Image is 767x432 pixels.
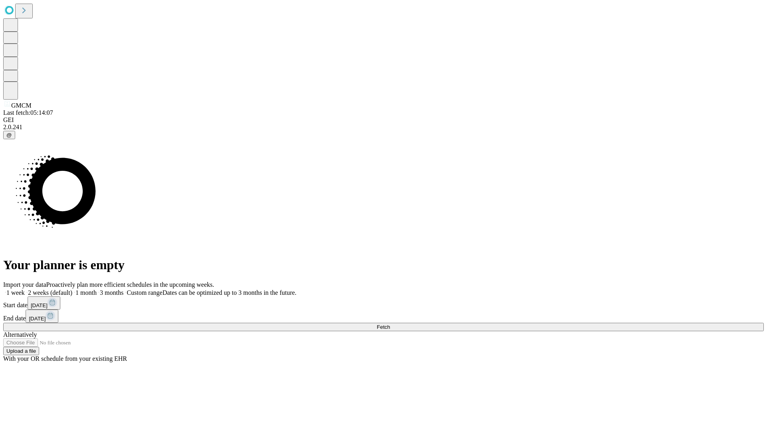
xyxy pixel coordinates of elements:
[3,116,764,124] div: GEI
[3,258,764,272] h1: Your planner is empty
[3,281,46,288] span: Import your data
[163,289,296,296] span: Dates can be optimized up to 3 months in the future.
[11,102,32,109] span: GMCM
[3,331,37,338] span: Alternatively
[3,131,15,139] button: @
[3,310,764,323] div: End date
[29,316,46,322] span: [DATE]
[46,281,214,288] span: Proactively plan more efficient schedules in the upcoming weeks.
[28,296,60,310] button: [DATE]
[127,289,162,296] span: Custom range
[76,289,97,296] span: 1 month
[3,323,764,331] button: Fetch
[377,324,390,330] span: Fetch
[100,289,123,296] span: 3 months
[28,289,72,296] span: 2 weeks (default)
[3,296,764,310] div: Start date
[3,355,127,362] span: With your OR schedule from your existing EHR
[3,109,53,116] span: Last fetch: 05:14:07
[6,132,12,138] span: @
[3,124,764,131] div: 2.0.241
[31,302,48,308] span: [DATE]
[26,310,58,323] button: [DATE]
[3,347,39,355] button: Upload a file
[6,289,25,296] span: 1 week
